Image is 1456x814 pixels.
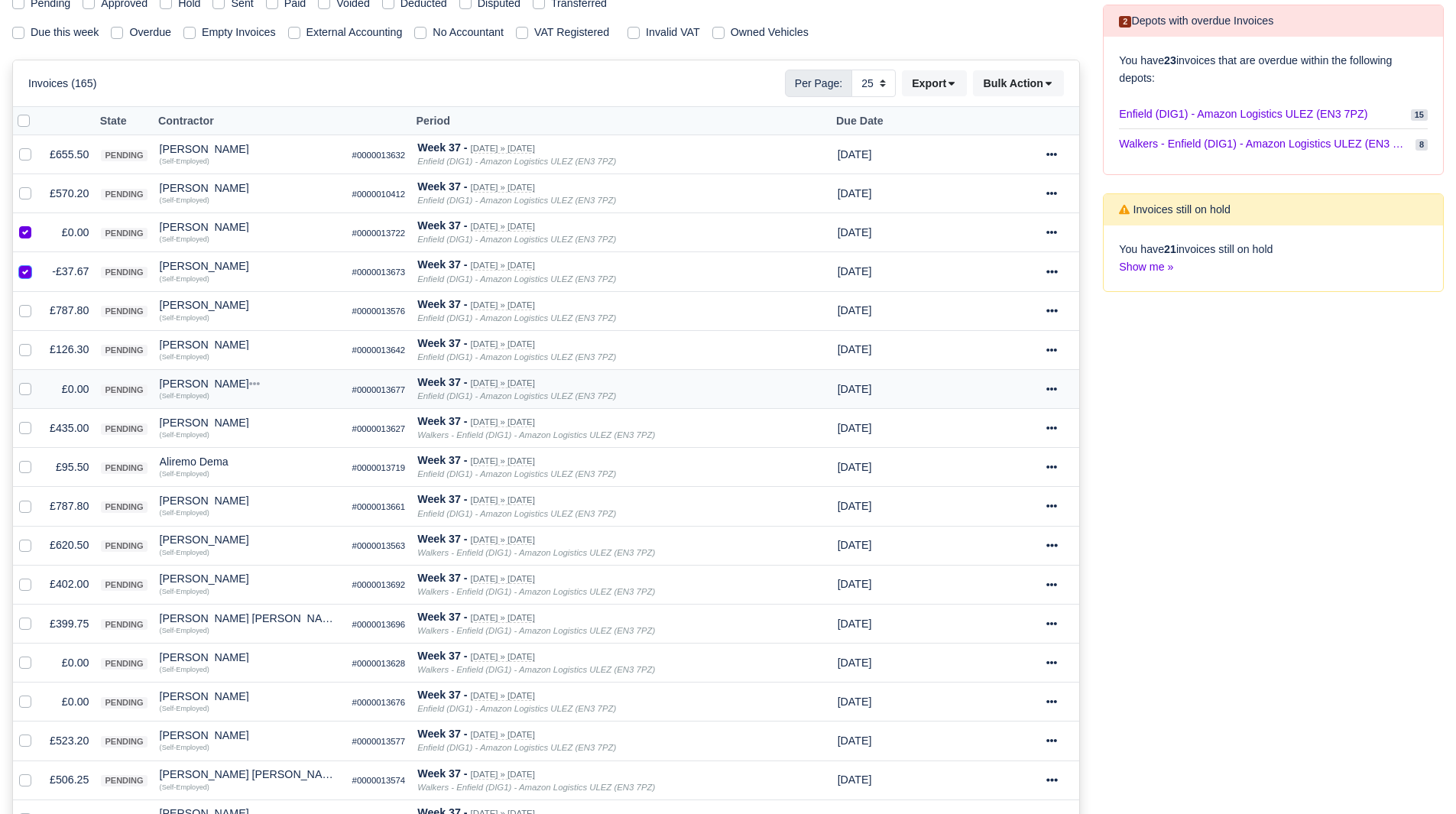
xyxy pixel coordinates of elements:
i: Enfield (DIG1) - Amazon Logistics ULEZ (EN3 7PZ) [417,391,616,401]
small: (Self-Employed) [160,314,209,322]
i: Enfield (DIG1) - Amazon Logistics ULEZ (EN3 7PZ) [417,157,616,166]
strong: Week 37 - [417,376,467,388]
div: [PERSON_NAME] [160,691,340,702]
span: pending [101,658,147,670]
small: (Self-Employed) [160,196,209,204]
div: [PERSON_NAME] [160,730,340,741]
i: Enfield (DIG1) - Amazon Logistics ULEZ (EN3 7PZ) [417,235,616,244]
small: [DATE] » [DATE] [471,691,535,701]
strong: Week 37 - [417,493,467,505]
span: 1 week from now [838,578,872,590]
div: [PERSON_NAME] [PERSON_NAME] [160,769,340,780]
small: [DATE] » [DATE] [471,417,535,427]
small: [DATE] » [DATE] [471,183,535,193]
small: (Self-Employed) [160,235,209,243]
span: 1 week from now [838,696,872,708]
small: #0000013661 [352,502,406,511]
span: pending [101,150,147,161]
td: £655.50 [44,135,95,174]
td: £787.80 [44,487,95,526]
div: [PERSON_NAME] [160,652,340,663]
i: Walkers - Enfield (DIG1) - Amazon Logistics ULEZ (EN3 7PZ) [417,587,655,596]
strong: Week 37 - [417,767,467,780]
strong: Week 37 - [417,415,467,427]
small: #0000013574 [352,776,406,785]
div: [PERSON_NAME] [160,378,340,389]
a: Enfield (DIG1) - Amazon Logistics ULEZ (EN3 7PZ) 15 [1119,99,1428,130]
div: [PERSON_NAME] [160,183,340,193]
th: Period [411,107,831,135]
small: (Self-Employed) [160,588,209,595]
div: [PERSON_NAME] [160,222,340,232]
div: [PERSON_NAME] [160,144,340,154]
small: [DATE] » [DATE] [471,261,535,271]
strong: Week 37 - [417,219,467,232]
small: (Self-Employed) [160,509,209,517]
small: #0000013627 [352,424,406,433]
small: #0000013722 [352,229,406,238]
small: #0000013632 [352,151,406,160]
div: Aliremo Dema [160,456,340,467]
strong: Week 37 - [417,180,467,193]
small: (Self-Employed) [160,705,209,712]
label: External Accounting [306,24,403,41]
span: 1 week from now [838,343,872,355]
strong: Week 37 - [417,533,467,545]
span: pending [101,345,147,356]
small: (Self-Employed) [160,157,209,165]
strong: Week 37 - [417,454,467,466]
td: £523.20 [44,722,95,760]
td: £620.50 [44,526,95,565]
strong: Week 37 - [417,611,467,623]
th: Contractor [154,107,346,135]
i: Enfield (DIG1) - Amazon Logistics ULEZ (EN3 7PZ) [417,469,616,478]
i: Walkers - Enfield (DIG1) - Amazon Logistics ULEZ (EN3 7PZ) [417,430,655,439]
span: 1 week from now [838,422,872,434]
div: [PERSON_NAME] [160,573,340,584]
h6: Invoices still on hold [1119,203,1231,216]
span: pending [101,540,147,552]
span: pending [101,462,147,474]
small: (Self-Employed) [160,549,209,556]
span: 1 week from now [838,539,872,551]
span: 1 week from now [838,773,872,786]
small: [DATE] » [DATE] [471,535,535,545]
td: £435.00 [44,409,95,448]
span: 1 week from now [838,383,872,395]
span: Enfield (DIG1) - Amazon Logistics ULEZ (EN3 7PZ) [1119,105,1367,123]
span: pending [101,306,147,317]
small: [DATE] » [DATE] [471,730,535,740]
span: 1 week from now [838,618,872,630]
strong: Week 37 - [417,728,467,740]
i: Enfield (DIG1) - Amazon Logistics ULEZ (EN3 7PZ) [417,196,616,205]
td: £402.00 [44,565,95,604]
td: £95.50 [44,448,95,487]
span: 1 week from now [838,148,872,161]
div: [PERSON_NAME] [160,339,340,350]
span: pending [101,775,147,786]
small: [DATE] » [DATE] [471,222,535,232]
div: Chat Widget [1380,741,1456,814]
strong: Week 37 - [417,298,467,310]
small: [DATE] » [DATE] [471,300,535,310]
i: Enfield (DIG1) - Amazon Logistics ULEZ (EN3 7PZ) [417,313,616,323]
div: [PERSON_NAME] [160,534,340,545]
small: [DATE] » [DATE] [471,574,535,584]
small: #0000013577 [352,737,406,746]
div: [PERSON_NAME] [160,300,340,310]
h6: Invoices (165) [28,77,96,90]
span: pending [101,228,147,239]
div: Export [902,70,973,96]
i: Enfield (DIG1) - Amazon Logistics ULEZ (EN3 7PZ) [417,352,616,362]
button: Export [902,70,967,96]
td: £0.00 [44,683,95,722]
span: pending [101,736,147,748]
small: [DATE] » [DATE] [471,652,535,662]
span: pending [101,619,147,631]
